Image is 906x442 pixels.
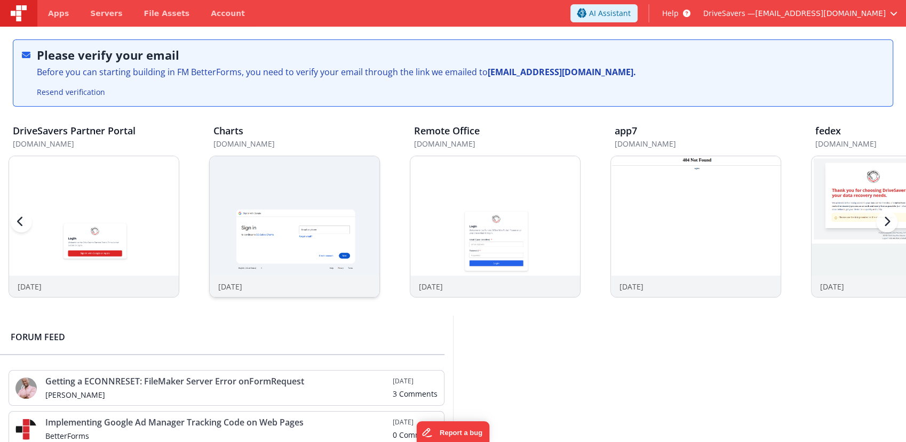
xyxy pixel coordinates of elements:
button: Resend verification [33,84,109,101]
button: AI Assistant [570,4,638,22]
h5: [DOMAIN_NAME] [414,140,581,148]
h5: [PERSON_NAME] [45,391,391,399]
strong: [EMAIL_ADDRESS][DOMAIN_NAME]. [488,66,636,78]
span: File Assets [144,8,190,19]
h2: Forum Feed [11,331,434,343]
h5: [DOMAIN_NAME] [615,140,781,148]
p: [DATE] [820,281,844,292]
span: Apps [48,8,69,19]
h3: Charts [213,126,243,136]
span: DriveSavers — [703,8,755,19]
img: 295_2.png [15,419,37,440]
a: Getting a ECONNRESET: FileMaker Server Error onFormRequest [PERSON_NAME] [DATE] 3 Comments [9,370,444,406]
h3: fedex [815,126,841,136]
span: Help [662,8,679,19]
span: AI Assistant [589,8,631,19]
h3: Remote Office [414,126,480,136]
span: Servers [90,8,122,19]
div: Before you can starting building in FM BetterForms, you need to verify your email through the lin... [37,66,636,78]
span: [EMAIL_ADDRESS][DOMAIN_NAME] [755,8,886,19]
button: DriveSavers — [EMAIL_ADDRESS][DOMAIN_NAME] [703,8,897,19]
h5: [DATE] [393,377,438,385]
h5: 0 Comments [393,431,438,439]
h2: Please verify your email [37,49,636,61]
img: 411_2.png [15,377,37,399]
h4: Implementing Google Ad Manager Tracking Code on Web Pages [45,418,391,428]
h5: [DOMAIN_NAME] [13,140,179,148]
h5: 3 Comments [393,390,438,398]
h3: app7 [615,126,637,136]
p: [DATE] [619,281,643,292]
p: [DATE] [419,281,443,292]
p: [DATE] [218,281,242,292]
h5: BetterForms [45,432,391,440]
h5: [DOMAIN_NAME] [213,140,380,148]
h3: DriveSavers Partner Portal [13,126,136,136]
h5: [DATE] [393,418,438,427]
h4: Getting a ECONNRESET: FileMaker Server Error onFormRequest [45,377,391,387]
